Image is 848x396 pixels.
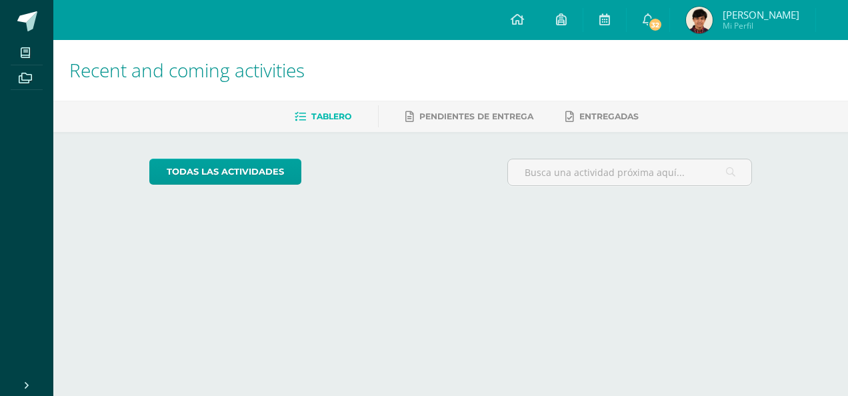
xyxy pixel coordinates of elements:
span: [PERSON_NAME] [723,8,799,21]
span: 32 [648,17,663,32]
a: Tablero [295,106,351,127]
span: Tablero [311,111,351,121]
span: Recent and coming activities [69,57,305,83]
a: Pendientes de entrega [405,106,533,127]
a: todas las Actividades [149,159,301,185]
a: Entregadas [565,106,639,127]
span: Pendientes de entrega [419,111,533,121]
img: 9176a59140aa10ae3b0dffacfa8c7879.png [686,7,713,33]
input: Busca una actividad próxima aquí... [508,159,752,185]
span: Mi Perfil [723,20,799,31]
span: Entregadas [579,111,639,121]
